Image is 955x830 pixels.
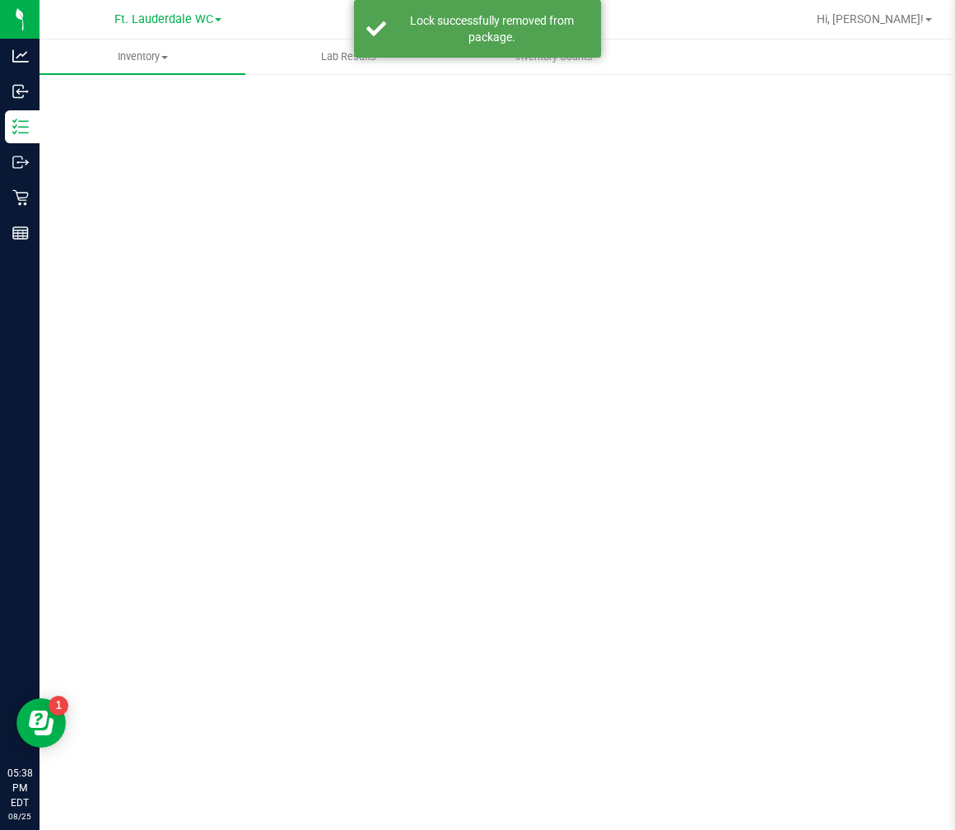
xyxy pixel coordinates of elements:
[12,225,29,241] inline-svg: Reports
[7,810,32,823] p: 08/25
[817,12,924,26] span: Hi, [PERSON_NAME]!
[7,766,32,810] p: 05:38 PM EDT
[245,40,451,74] a: Lab Results
[12,189,29,206] inline-svg: Retail
[395,12,589,45] div: Lock successfully removed from package.
[12,154,29,170] inline-svg: Outbound
[16,698,66,748] iframe: Resource center
[12,83,29,100] inline-svg: Inbound
[114,12,213,26] span: Ft. Lauderdale WC
[12,119,29,135] inline-svg: Inventory
[40,40,245,74] a: Inventory
[299,49,398,64] span: Lab Results
[49,696,68,716] iframe: Resource center unread badge
[12,48,29,64] inline-svg: Analytics
[40,49,245,64] span: Inventory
